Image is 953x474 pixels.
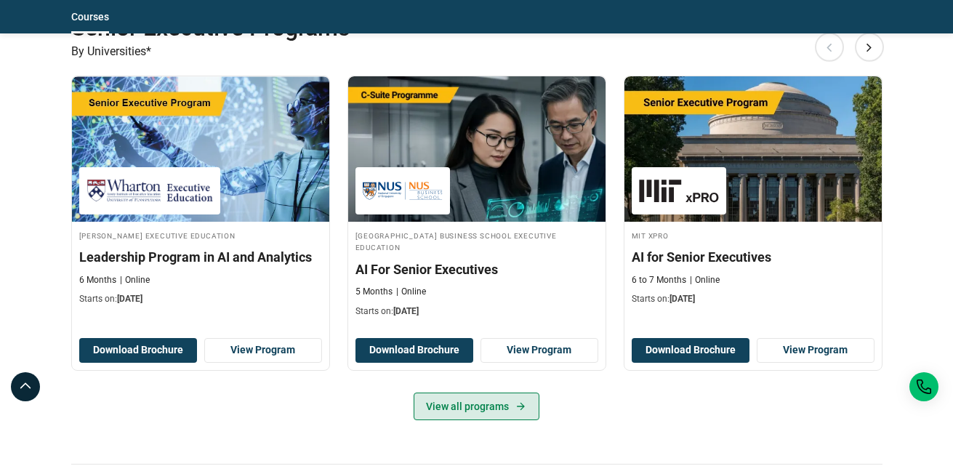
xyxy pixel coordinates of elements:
[87,174,213,207] img: Wharton Executive Education
[632,248,874,266] h3: AI for Senior Executives
[117,294,142,304] span: [DATE]
[815,32,844,61] button: Previous
[72,76,329,313] a: AI and Machine Learning Course by Wharton Executive Education - September 25, 2025 Wharton Execut...
[414,393,539,420] a: View all programs
[71,42,882,61] p: By Universities*
[855,32,884,61] button: Next
[79,248,322,266] h3: Leadership Program in AI and Analytics
[355,229,598,254] h4: [GEOGRAPHIC_DATA] Business School Executive Education
[204,338,322,363] a: View Program
[632,338,749,363] button: Download Brochure
[632,293,874,305] p: Starts on:
[639,174,719,207] img: MIT xPRO
[363,174,443,207] img: National University of Singapore Business School Executive Education
[355,305,598,318] p: Starts on:
[355,260,598,278] h3: AI For Senior Executives
[393,306,419,316] span: [DATE]
[690,274,720,286] p: Online
[79,338,197,363] button: Download Brochure
[624,76,882,313] a: AI and Machine Learning Course by MIT xPRO - October 16, 2025 MIT xPRO MIT xPRO AI for Senior Exe...
[355,286,393,298] p: 5 Months
[79,293,322,305] p: Starts on:
[72,76,329,222] img: Leadership Program in AI and Analytics | Online AI and Machine Learning Course
[757,338,874,363] a: View Program
[632,229,874,241] h4: MIT xPRO
[120,274,150,286] p: Online
[348,76,606,325] a: AI and Machine Learning Course by National University of Singapore Business School Executive Educ...
[79,229,322,241] h4: [PERSON_NAME] Executive Education
[348,76,606,222] img: AI For Senior Executives | Online AI and Machine Learning Course
[632,274,686,286] p: 6 to 7 Months
[79,274,116,286] p: 6 Months
[624,76,882,222] img: AI for Senior Executives | Online AI and Machine Learning Course
[396,286,426,298] p: Online
[669,294,695,304] span: [DATE]
[480,338,598,363] a: View Program
[355,338,473,363] button: Download Brochure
